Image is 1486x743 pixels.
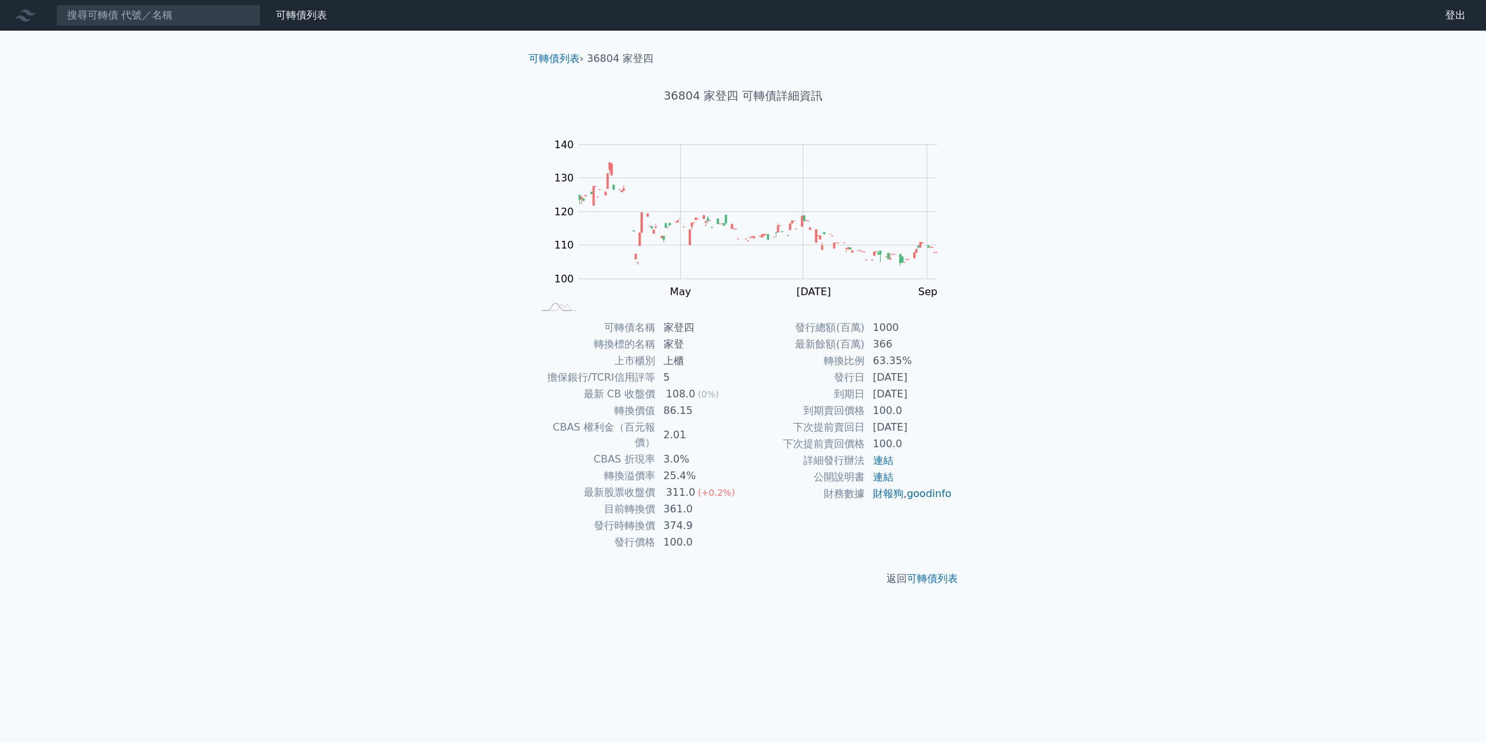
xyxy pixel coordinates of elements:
a: 財報狗 [873,487,904,500]
td: 發行時轉換價 [534,517,656,534]
tspan: [DATE] [796,286,831,298]
td: 轉換溢價率 [534,468,656,484]
td: 86.15 [656,402,743,419]
td: 最新餘額(百萬) [743,336,865,353]
td: [DATE] [865,386,953,402]
h1: 36804 家登四 可轉債詳細資訊 [519,87,968,105]
td: 366 [865,336,953,353]
td: 發行價格 [534,534,656,551]
a: 連結 [873,454,893,466]
td: 3.0% [656,451,743,468]
td: 轉換價值 [534,402,656,419]
td: [DATE] [865,369,953,386]
g: Chart [548,139,957,298]
div: 108.0 [663,387,698,402]
tspan: 120 [554,206,574,218]
td: [DATE] [865,419,953,436]
td: 5 [656,369,743,386]
td: 到期日 [743,386,865,402]
tspan: Sep [918,286,937,298]
td: 可轉債名稱 [534,319,656,336]
td: CBAS 權利金（百元報價） [534,419,656,451]
td: 100.0 [865,402,953,419]
td: 100.0 [656,534,743,551]
div: 311.0 [663,485,698,500]
td: 到期賣回價格 [743,402,865,419]
td: 下次提前賣回日 [743,419,865,436]
td: 發行總額(百萬) [743,319,865,336]
td: 下次提前賣回價格 [743,436,865,452]
td: 目前轉換價 [534,501,656,517]
td: 1000 [865,319,953,336]
li: › [529,51,584,66]
a: 連結 [873,471,893,483]
td: 家登四 [656,319,743,336]
td: 轉換標的名稱 [534,336,656,353]
a: goodinfo [907,487,951,500]
tspan: 110 [554,239,574,251]
td: 361.0 [656,501,743,517]
span: (0%) [698,389,719,399]
td: 發行日 [743,369,865,386]
td: 擔保銀行/TCRI信用評等 [534,369,656,386]
a: 登出 [1435,5,1476,26]
td: , [865,486,953,502]
td: 100.0 [865,436,953,452]
a: 可轉債列表 [907,572,958,585]
tspan: 140 [554,139,574,151]
td: 最新 CB 收盤價 [534,386,656,402]
td: 財務數據 [743,486,865,502]
td: 63.35% [865,353,953,369]
a: 可轉債列表 [529,52,580,65]
td: 上市櫃別 [534,353,656,369]
td: 詳細發行辦法 [743,452,865,469]
input: 搜尋可轉債 代號／名稱 [56,4,261,26]
td: 最新股票收盤價 [534,484,656,501]
a: 可轉債列表 [276,9,327,21]
p: 返回 [519,571,968,586]
td: 25.4% [656,468,743,484]
tspan: 130 [554,172,574,184]
td: CBAS 折現率 [534,451,656,468]
td: 374.9 [656,517,743,534]
td: 家登 [656,336,743,353]
td: 上櫃 [656,353,743,369]
td: 公開說明書 [743,469,865,486]
span: (+0.2%) [698,487,735,498]
li: 36804 家登四 [587,51,653,66]
tspan: 100 [554,273,574,285]
td: 2.01 [656,419,743,451]
tspan: May [670,286,691,298]
td: 轉換比例 [743,353,865,369]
